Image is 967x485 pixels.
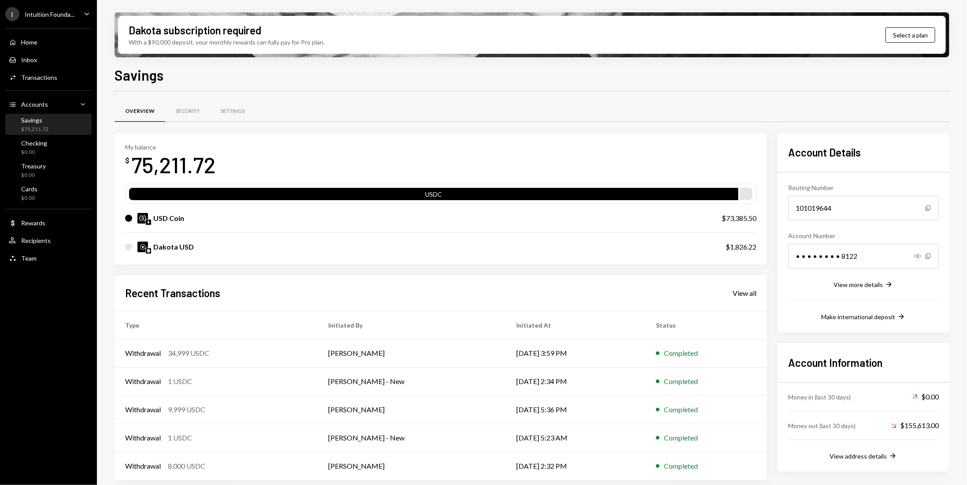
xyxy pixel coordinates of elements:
div: $0.00 [912,392,939,402]
td: [PERSON_NAME] - New [318,424,506,452]
div: 101019644 [788,196,939,220]
img: base-mainnet [146,248,151,254]
div: 1 USDC [168,433,192,443]
a: Home [5,34,92,50]
th: Initiated By [318,311,506,339]
a: Accounts [5,96,92,112]
button: Select a plan [885,27,935,43]
a: Savings$75,211.72 [5,114,92,135]
div: $155,613.00 [891,420,939,431]
a: Security [165,100,210,123]
div: I [5,7,19,21]
img: USDC [137,213,148,224]
div: Routing Number [788,183,939,192]
div: Completed [664,433,698,443]
td: [PERSON_NAME] - New [318,367,506,395]
div: $ [125,156,130,165]
th: Type [115,311,318,339]
th: Status [645,311,767,339]
div: Withdrawal [125,433,161,443]
div: Rewards [21,219,45,227]
div: 34,999 USDC [168,348,209,358]
div: Team [21,254,37,262]
div: Withdrawal [125,376,161,387]
div: Accounts [21,101,48,108]
div: Checking [21,139,47,147]
div: Dakota USD [153,242,194,252]
div: Make international deposit [821,313,895,321]
h2: Recent Transactions [125,286,220,300]
div: Completed [664,404,698,415]
h1: Savings [115,66,163,84]
div: Security [176,108,200,115]
div: Withdrawal [125,404,161,415]
div: $1,826.22 [726,242,756,252]
div: Completed [664,461,698,471]
td: [DATE] 3:59 PM [506,339,645,367]
div: Treasury [21,162,46,170]
a: Inbox [5,52,92,67]
a: Rewards [5,215,92,231]
td: [DATE] 2:34 PM [506,367,645,395]
div: Recipients [21,237,51,244]
div: Dakota subscription required [129,23,261,37]
button: View address details [830,451,897,461]
div: $0.00 [21,194,37,202]
div: Transactions [21,74,57,81]
td: [DATE] 2:32 PM [506,452,645,480]
button: View more details [834,280,893,290]
div: $0.00 [21,172,46,179]
div: 1 USDC [168,376,192,387]
div: $75,211.72 [21,126,48,133]
div: 9,999 USDC [168,404,205,415]
a: View all [733,288,756,298]
a: Transactions [5,69,92,85]
div: $0.00 [21,149,47,156]
th: Initiated At [506,311,645,339]
div: Completed [664,376,698,387]
div: Withdrawal [125,348,161,358]
div: USDC [129,190,738,202]
div: 75,211.72 [131,151,216,179]
div: View address details [830,452,887,460]
td: [PERSON_NAME] [318,339,506,367]
div: View more details [834,281,883,288]
a: Overview [115,100,165,123]
td: [DATE] 5:23 AM [506,424,645,452]
div: • • • • • • • • 8122 [788,244,939,269]
td: [DATE] 5:36 PM [506,395,645,424]
h2: Account Details [788,145,939,160]
div: Money out (last 30 days) [788,421,856,430]
a: Cards$0.00 [5,183,92,204]
div: Savings [21,116,48,124]
div: Completed [664,348,698,358]
div: Home [21,38,37,46]
div: View all [733,289,756,298]
a: Treasury$0.00 [5,160,92,181]
div: Money in (last 30 days) [788,392,851,402]
img: ethereum-mainnet [146,220,151,225]
div: My balance [125,143,216,151]
div: $73,385.50 [722,213,756,224]
div: 8,000 USDC [168,461,205,471]
div: Inbox [21,56,37,63]
a: Settings [210,100,255,123]
a: Team [5,250,92,266]
button: Make international deposit [821,312,906,322]
img: DKUSD [137,242,148,252]
div: Account Number [788,231,939,240]
a: Recipients [5,232,92,248]
div: Withdrawal [125,461,161,471]
td: [PERSON_NAME] [318,452,506,480]
div: With a $90,000 deposit, your monthly rewards can fully pay for Pro plan. [129,37,325,47]
div: Intuition Founda... [25,11,74,18]
a: Checking$0.00 [5,137,92,158]
div: Overview [125,108,155,115]
div: USD Coin [153,213,184,224]
div: Settings [221,108,245,115]
div: Cards [21,185,37,193]
td: [PERSON_NAME] [318,395,506,424]
h2: Account Information [788,355,939,370]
